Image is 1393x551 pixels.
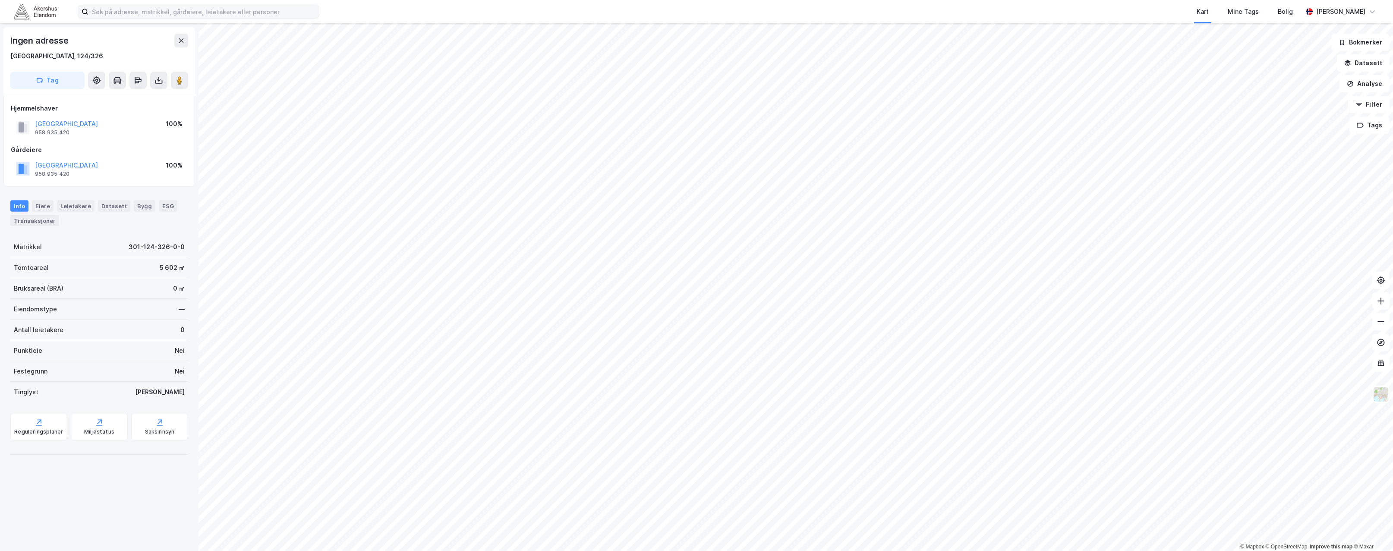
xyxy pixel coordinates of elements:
div: Gårdeiere [11,145,188,155]
div: 958 935 420 [35,129,69,136]
div: 958 935 420 [35,171,69,177]
div: [PERSON_NAME] [135,387,185,397]
div: Saksinnsyn [145,428,175,435]
div: Festegrunn [14,366,47,377]
div: Tomteareal [14,263,48,273]
div: Reguleringsplaner [14,428,63,435]
a: Improve this map [1310,544,1352,550]
div: — [179,304,185,314]
div: Eiendomstype [14,304,57,314]
div: 0 [180,325,185,335]
div: Kart [1197,6,1209,17]
div: Mine Tags [1228,6,1259,17]
div: Eiere [32,200,54,212]
input: Søk på adresse, matrikkel, gårdeiere, leietakere eller personer [88,5,319,18]
div: Miljøstatus [84,428,114,435]
div: 100% [166,119,183,129]
a: OpenStreetMap [1266,544,1308,550]
div: Hjemmelshaver [11,103,188,114]
div: Punktleie [14,345,42,356]
button: Bokmerker [1331,34,1390,51]
div: 301-124-326-0-0 [129,242,185,252]
button: Tag [10,72,85,89]
div: Leietakere [57,200,95,212]
div: Transaksjoner [10,215,59,226]
img: akershus-eiendom-logo.9091f326c980b4bce74ccdd9f866810c.svg [14,4,57,19]
div: Ingen adresse [10,34,70,47]
iframe: Chat Widget [1350,510,1393,551]
div: 5 602 ㎡ [160,263,185,273]
img: Z [1373,386,1389,402]
div: [GEOGRAPHIC_DATA], 124/326 [10,51,103,61]
div: Nei [175,366,185,377]
div: ESG [159,200,177,212]
a: Mapbox [1240,544,1264,550]
div: [PERSON_NAME] [1316,6,1365,17]
div: Matrikkel [14,242,42,252]
div: Info [10,200,28,212]
div: 100% [166,160,183,171]
div: Bolig [1278,6,1293,17]
button: Tags [1349,117,1390,134]
button: Filter [1348,96,1390,113]
div: Kontrollprogram for chat [1350,510,1393,551]
div: Bygg [134,200,155,212]
div: 0 ㎡ [173,283,185,294]
div: Nei [175,345,185,356]
button: Datasett [1337,54,1390,72]
div: Antall leietakere [14,325,63,335]
div: Tinglyst [14,387,38,397]
button: Analyse [1339,75,1390,92]
div: Datasett [98,200,130,212]
div: Bruksareal (BRA) [14,283,63,294]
